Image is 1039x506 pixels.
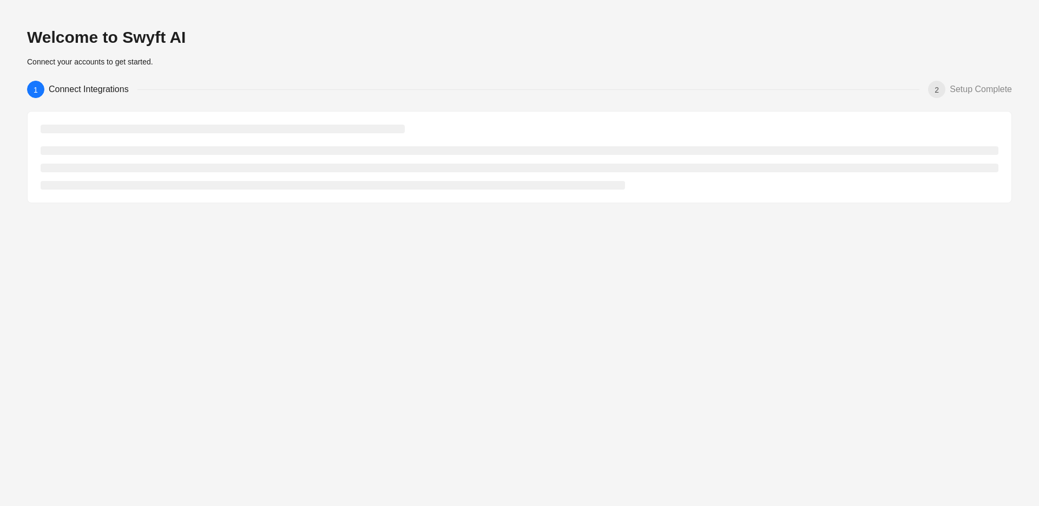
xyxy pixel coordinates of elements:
span: 2 [935,86,939,94]
span: Connect your accounts to get started. [27,57,153,66]
h2: Welcome to Swyft AI [27,27,1012,48]
div: Setup Complete [950,81,1012,98]
div: Connect Integrations [49,81,137,98]
span: 1 [34,86,38,94]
